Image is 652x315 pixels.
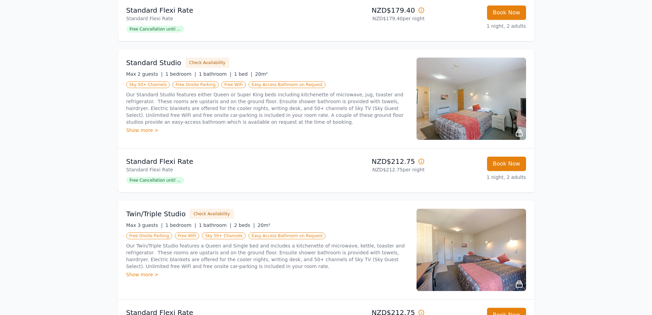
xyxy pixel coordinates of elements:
span: 20m² [258,222,270,228]
p: Standard Flexi Rate [126,166,323,173]
p: Our Twin/Triple Studio features a Queen and Single bed and includes a kitchenette of microwave, k... [126,242,408,270]
p: Standard Flexi Rate [126,15,323,22]
span: Free Cancellation until ... [126,177,184,184]
p: 1 night, 2 adults [430,23,526,29]
span: Sky 50+ Channels [126,81,170,88]
span: Free WiFi [221,81,246,88]
p: Our Standard Studio features either Queen or Super King beds including kitchenette of microwave, ... [126,91,408,125]
span: Free Onsite Parking [126,232,172,239]
span: 2 beds | [234,222,255,228]
span: 1 bed | [234,71,252,77]
button: Check Availability [190,209,233,219]
p: NZD$212.75 [329,157,425,166]
p: NZD$179.40 per night [329,15,425,22]
p: 1 night, 2 adults [430,174,526,181]
h3: Twin/Triple Studio [126,209,186,219]
span: Easy Access Bathroom on Request [248,232,325,239]
span: Free Onsite Parking [172,81,218,88]
p: Standard Flexi Rate [126,5,323,15]
p: NZD$179.40 [329,5,425,15]
span: 1 bedroom | [165,222,196,228]
span: Max 2 guests | [126,71,163,77]
span: Free Cancellation until ... [126,26,184,33]
div: Show more > [126,271,408,278]
button: Book Now [487,157,526,171]
div: Show more > [126,127,408,134]
span: 1 bathroom | [199,222,231,228]
p: NZD$212.75 per night [329,166,425,173]
span: 1 bathroom | [199,71,231,77]
span: Sky 50+ Channels [202,232,246,239]
button: Check Availability [186,58,229,68]
span: Free WiFi [175,232,200,239]
span: 1 bedroom | [165,71,196,77]
button: Book Now [487,5,526,20]
h3: Standard Studio [126,58,181,68]
span: 20m² [255,71,268,77]
span: Max 3 guests | [126,222,163,228]
p: Standard Flexi Rate [126,157,323,166]
span: Easy Access Bathroom on Request [248,81,325,88]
